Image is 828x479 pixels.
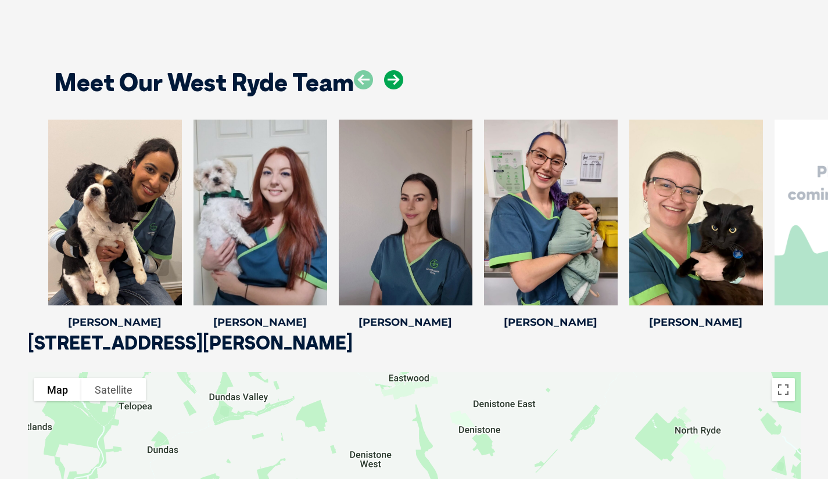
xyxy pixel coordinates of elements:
h4: [PERSON_NAME] [629,317,763,327]
h4: [PERSON_NAME] [484,317,618,327]
h4: [PERSON_NAME] [48,317,182,327]
h4: [PERSON_NAME] [339,317,472,327]
button: Toggle fullscreen view [772,378,795,401]
button: Show satellite imagery [81,378,146,401]
h2: Meet Our West Ryde Team [54,70,354,95]
h4: [PERSON_NAME] [193,317,327,327]
button: Show street map [34,378,81,401]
